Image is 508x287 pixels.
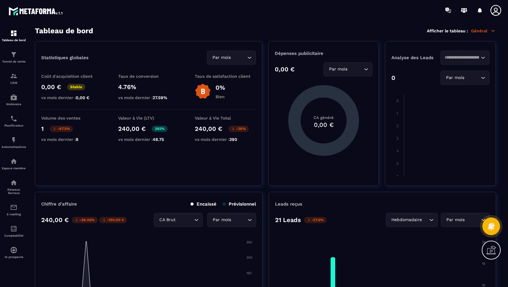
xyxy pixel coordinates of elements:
h3: Tableau de bord [35,27,93,35]
a: schedulerschedulerPlanificateur [2,110,26,132]
span: Par mois [328,66,349,73]
tspan: 20 [482,240,486,244]
span: 8 [76,137,78,142]
p: -38% [228,126,249,132]
p: Général [471,28,496,34]
p: Encaissé [191,201,216,207]
p: -87.5% [50,126,73,132]
tspan: 2 [396,123,399,128]
a: accountantaccountantComptabilité [2,221,26,242]
span: Par mois [445,74,466,81]
p: 21 Leads [275,216,301,224]
span: Par mois [211,217,232,223]
img: accountant [10,225,17,232]
tspan: 3 [396,136,399,141]
input: Search for option [177,217,193,223]
img: automations [10,246,17,254]
tspan: 4 [396,149,399,153]
span: 390 [229,137,237,142]
p: 0% [216,84,225,91]
p: Valeur à Vie (LTV) [118,116,179,120]
input: Search for option [445,54,480,61]
p: -27.6% [304,217,327,223]
tspan: 250 [246,240,252,244]
p: Espace membre [2,167,26,170]
div: Search for option [154,213,203,227]
tspan: 5 [396,161,399,166]
div: Search for option [386,213,438,227]
p: vs mois dernier : [41,137,102,142]
span: 27.59% [153,95,167,100]
p: 240,00 € [41,216,69,224]
p: Statistiques globales [41,55,89,60]
p: IA prospects [2,255,26,259]
p: Tableau de bord [2,38,26,42]
p: Bien [216,94,225,99]
span: 0,00 € [76,95,89,100]
img: email [10,204,17,211]
p: Comptabilité [2,234,26,237]
img: social-network [10,179,17,186]
tspan: 6 [396,174,399,179]
div: Search for option [441,71,489,85]
input: Search for option [466,217,480,223]
p: 0,00 € [275,66,295,73]
p: Leads reçus [275,201,302,207]
span: Par mois [211,54,232,61]
span: CA Brut [158,217,177,223]
p: Taux de satisfaction client [195,74,256,79]
p: Tunnel de vente [2,60,26,63]
p: vs mois dernier : [118,95,179,100]
img: automations [10,158,17,165]
img: scheduler [10,115,17,122]
p: Coût d'acquisition client [41,74,102,79]
span: 48.75 [153,137,164,142]
p: Stable [67,84,85,90]
img: formation [10,51,17,58]
input: Search for option [466,74,479,81]
p: Volume des ventes [41,116,102,120]
img: formation [10,30,17,37]
p: -150,00 € [99,217,127,223]
p: -38.46% [72,217,98,223]
img: b-badge-o.b3b20ee6.svg [195,83,211,99]
input: Search for option [232,54,246,61]
div: Search for option [207,213,256,227]
p: 1 [41,125,44,132]
a: formationformationCRM [2,68,26,89]
tspan: 1 [396,111,398,116]
img: formation [10,72,17,80]
p: vs mois dernier : [195,137,256,142]
tspan: 0 [396,98,399,103]
img: automations [10,136,17,144]
a: formationformationTableau de bord [2,25,26,46]
img: logo [9,5,64,16]
p: Taux de conversion [118,74,179,79]
p: Planificateur [2,124,26,127]
a: automationsautomationsEspace membre [2,153,26,174]
p: 4.76% [118,83,179,91]
p: Dépenses publicitaire [275,51,372,56]
p: Prévisionnel [223,201,256,207]
p: Valeur à Vie Total [195,116,256,120]
input: Search for option [349,66,362,73]
a: emailemailE-mailing [2,199,26,221]
p: Analyse des Leads [391,55,441,60]
p: E-mailing [2,213,26,216]
p: 0,00 € [41,83,61,91]
div: Search for option [441,213,490,227]
a: social-networksocial-networkRéseaux Sociaux [2,174,26,199]
p: Chiffre d’affaire [41,201,77,207]
p: vs mois dernier : [41,95,102,100]
input: Search for option [232,217,246,223]
p: 240,00 € [195,125,222,132]
p: CRM [2,81,26,84]
p: 0 [391,74,395,81]
tspan: 15 [482,262,485,266]
a: formationformationTunnel de vente [2,46,26,68]
span: Par mois [445,217,466,223]
p: Réseaux Sociaux [2,188,26,195]
p: Afficher le tableau : [427,28,468,33]
div: Search for option [324,62,372,76]
tspan: 150 [246,271,252,275]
